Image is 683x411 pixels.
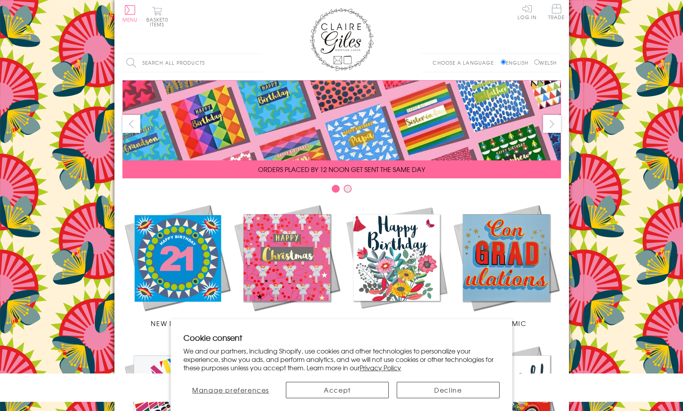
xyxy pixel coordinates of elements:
p: We and our partners, including Shopify, use cookies and other technologies to personalize your ex... [183,347,500,371]
p: Choose a language: [433,59,499,66]
button: Carousel Page 2 [344,185,352,193]
input: Search [254,54,262,72]
span: Menu [122,16,138,23]
span: Trade [548,4,565,20]
span: Manage preferences [192,385,269,395]
button: Decline [397,382,500,398]
a: Log In [518,4,537,20]
span: ORDERS PLACED BY 12 NOON GET SENT THE SAME DAY [258,164,425,174]
span: Academic [486,318,527,328]
span: 0 items [150,16,168,28]
a: New Releases [122,203,232,328]
img: Claire Giles Greetings Cards [310,8,374,71]
input: Search all products [122,54,262,72]
button: prev [122,115,140,133]
div: Carousel Pagination [122,184,561,197]
a: Trade [548,4,565,21]
a: Academic [451,203,561,328]
span: New Releases [151,318,203,328]
button: Manage preferences [183,382,278,398]
button: Menu [122,5,138,22]
h2: Cookie consent [183,332,500,343]
a: Christmas [232,203,342,328]
label: Welsh [534,59,557,66]
button: Carousel Page 1 (Current Slide) [332,185,340,193]
label: English [501,59,532,66]
span: Birthdays [377,318,415,328]
button: Basket0 items [146,6,168,27]
input: English [501,59,506,65]
input: Welsh [534,59,539,65]
span: Christmas [266,318,307,328]
button: next [543,115,561,133]
a: Birthdays [342,203,451,328]
button: Accept [286,382,389,398]
a: Privacy Policy [360,363,401,372]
